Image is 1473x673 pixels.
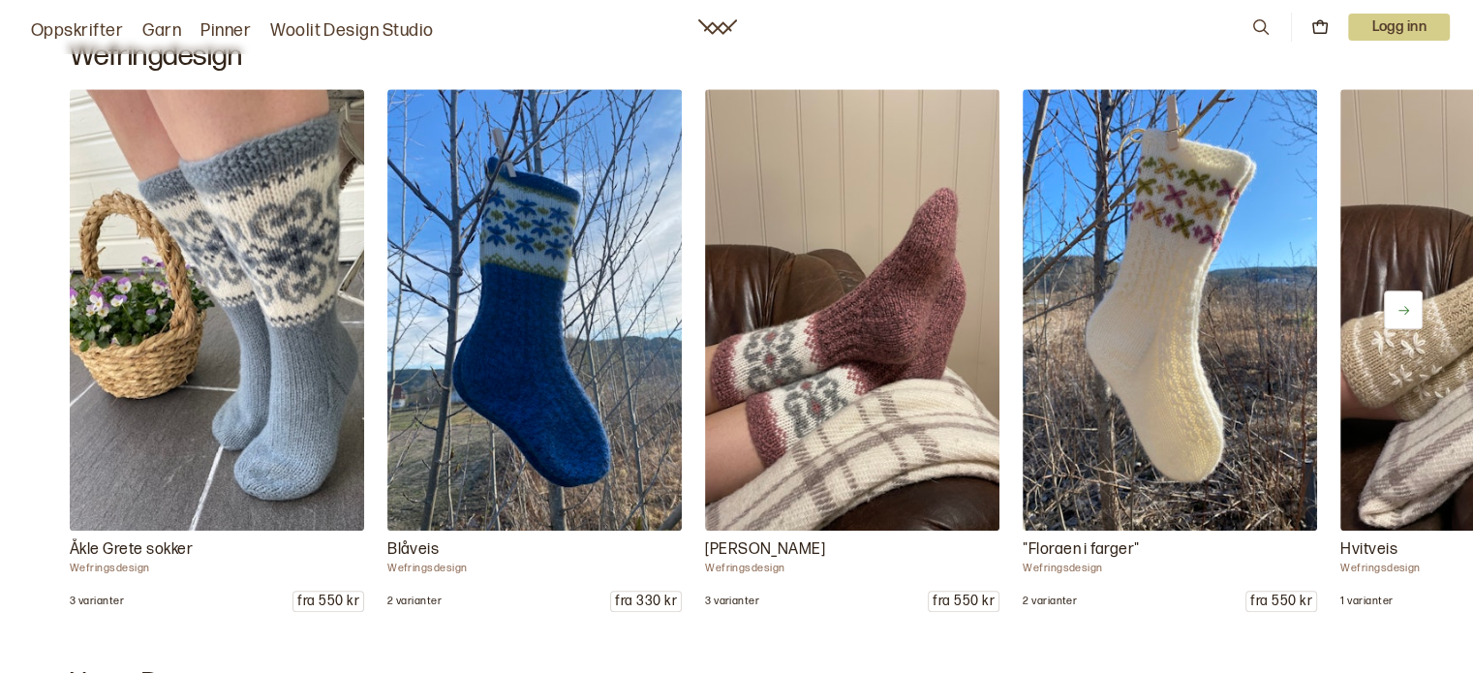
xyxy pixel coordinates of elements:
a: Wefringsdesign Vårens vakreste eventyr er når blåveisen dukker frem. Kos deg med blåveis sokker s... [387,89,682,612]
p: "Floraen i farger" [1023,538,1317,562]
p: 3 varianter [70,595,124,608]
a: Oppskrifter [31,17,123,45]
p: 1 varianter [1340,595,1393,608]
p: 2 varianter [387,595,442,608]
a: Woolit Design Studio [270,17,434,45]
img: Wefringsdesign Caroline Nasjonalromantiske sokker som er inspirert av mammas gamle åkle. I Busker... [70,89,364,531]
p: fra 330 kr [611,592,681,611]
p: 3 varianter [705,595,759,608]
p: Wefringsdesign [1023,562,1317,575]
button: User dropdown [1348,14,1450,41]
p: fra 550 kr [293,592,363,611]
p: 2 varianter [1023,595,1077,608]
p: [PERSON_NAME] [705,538,999,562]
a: Woolit [698,19,737,35]
p: Blåveis [387,538,682,562]
a: Wefringsdesign Caroline Nasjonalromantiske sokker som er inspirert av mammas gamle åkle. I Busker... [70,89,364,612]
img: Wefringsdesign Caroline Våren er en tid for farger. Jeg husker fra barndommen boka "Floraen i far... [1023,89,1317,531]
p: fra 550 kr [929,592,998,611]
a: Pinner [200,17,251,45]
p: Wefringsdesign [705,562,999,575]
a: Wefringsdesign Caroline Våren er en tid for farger. Jeg husker fra barndommen boka "Floraen i far... [1023,89,1317,612]
p: Wefringsdesign [387,562,682,575]
p: Wefringsdesign [70,562,364,575]
a: Garn [142,17,181,45]
a: Wefringsdesign Caroline Nasjonalromantiske sokker som er inspirert av mammas gamle åkle. I Busker... [705,89,999,612]
p: Åkle Grete sokker [70,538,364,562]
img: Wefringsdesign Vårens vakreste eventyr er når blåveisen dukker frem. Kos deg med blåveis sokker s... [387,89,682,531]
p: fra 550 kr [1246,592,1316,611]
img: Wefringsdesign Caroline Nasjonalromantiske sokker som er inspirert av mammas gamle åkle. I Busker... [705,89,999,531]
h2: Wefringdesign [70,39,1403,74]
p: Logg inn [1348,14,1450,41]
